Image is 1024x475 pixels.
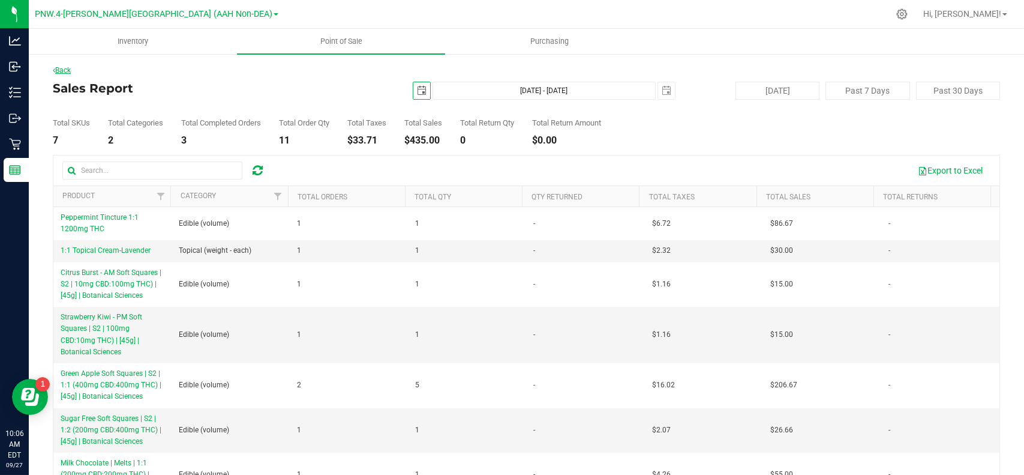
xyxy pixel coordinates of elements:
span: 1 [297,329,301,340]
inline-svg: Analytics [9,35,21,47]
span: $206.67 [770,380,797,391]
div: Manage settings [894,8,909,20]
span: - [888,218,890,229]
button: Export to Excel [910,160,990,181]
span: 2 [297,380,301,391]
span: - [888,425,890,436]
span: Topical (weight - each) [179,245,251,256]
span: Edible (volume) [179,218,229,229]
span: - [888,380,890,391]
span: $16.02 [652,380,675,391]
span: - [534,279,536,290]
span: Edible (volume) [179,329,229,340]
span: $1.16 [652,279,671,290]
span: 1 [415,218,419,229]
a: Inventory [29,29,237,54]
iframe: Resource center [12,379,48,415]
p: 09/27 [5,461,23,470]
span: Hi, [PERSON_NAME]! [923,9,1001,19]
span: - [888,245,890,256]
span: Green Apple Soft Squares | S2 | 1:1 (400mg CBD:400mg THC) | [45g] | Botanical Sciences [61,369,161,401]
inline-svg: Retail [9,138,21,150]
span: Strawberry Kiwi - PM Soft Squares | S2 | 100mg CBD:10mg THC) | [45g] | Botanical Sciences [61,313,142,356]
span: select [658,82,675,99]
inline-svg: Outbound [9,112,21,124]
inline-svg: Reports [9,164,21,176]
span: 1 [415,279,419,290]
div: Total Sales [404,119,442,127]
span: 1 [297,245,301,256]
span: 1 [297,425,301,436]
a: Total Orders [298,193,347,201]
span: $15.00 [770,329,793,340]
span: $86.67 [770,218,793,229]
span: Point of Sale [304,36,379,47]
span: $15.00 [770,279,793,290]
span: - [534,380,536,391]
iframe: Resource center unread badge [35,377,50,392]
span: PNW.4-[PERSON_NAME][GEOGRAPHIC_DATA] (AAH Non-DEA) [35,9,272,19]
a: Purchasing [445,29,653,54]
span: Edible (volume) [179,425,229,436]
input: Search... [62,162,242,180]
div: 11 [279,136,329,145]
div: Total Categories [108,119,163,127]
span: Purchasing [514,36,585,47]
div: Total Return Amount [532,119,601,127]
a: Total Taxes [649,193,695,201]
a: Back [53,66,71,74]
span: Peppermint Tincture 1:1 1200mg THC [61,213,139,233]
div: $33.71 [347,136,386,145]
a: Qty Returned [531,193,582,201]
span: Sugar Free Soft Squares | S2 | 1:2 (200mg CBD:400mg THC) | [45g] | Botanical Sciences [61,414,161,446]
button: Past 7 Days [825,82,909,100]
button: [DATE] [735,82,819,100]
a: Product [62,192,95,200]
a: Filter [268,186,287,207]
a: Total Sales [766,193,810,201]
div: Total Taxes [347,119,386,127]
span: 1 [415,329,419,340]
button: Past 30 Days [916,82,1000,100]
span: $30.00 [770,245,793,256]
div: 0 [460,136,514,145]
div: $0.00 [532,136,601,145]
span: - [534,245,536,256]
span: $2.32 [652,245,671,256]
span: - [534,425,536,436]
div: Total Order Qty [279,119,329,127]
div: Total SKUs [53,119,90,127]
span: - [888,329,890,340]
a: Filter [151,186,170,207]
a: Total Returns [883,193,938,201]
h4: Sales Report [53,82,368,95]
span: Edible (volume) [179,279,229,290]
span: - [888,279,890,290]
span: $26.66 [770,425,793,436]
span: Citrus Burst - AM Soft Squares | S2 | 10mg CBD:100mg THC) | [45g] | Botanical Sciences [61,268,161,300]
inline-svg: Inbound [9,61,21,73]
span: Inventory [101,36,164,47]
span: - [534,329,536,340]
span: 1:1 Topical Cream-Lavender [61,246,151,255]
div: 2 [108,136,163,145]
a: Category [181,192,216,200]
span: select [413,82,430,99]
inline-svg: Inventory [9,86,21,98]
a: Total Qty [415,193,451,201]
div: Total Completed Orders [181,119,261,127]
span: 1 [297,279,301,290]
span: 5 [415,380,419,391]
span: $2.07 [652,425,671,436]
div: Total Return Qty [460,119,514,127]
span: $1.16 [652,329,671,340]
span: $6.72 [652,218,671,229]
p: 10:06 AM EDT [5,428,23,461]
span: 1 [415,245,419,256]
span: Edible (volume) [179,380,229,391]
span: - [534,218,536,229]
div: $435.00 [404,136,442,145]
div: 3 [181,136,261,145]
span: 1 [415,425,419,436]
div: 7 [53,136,90,145]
